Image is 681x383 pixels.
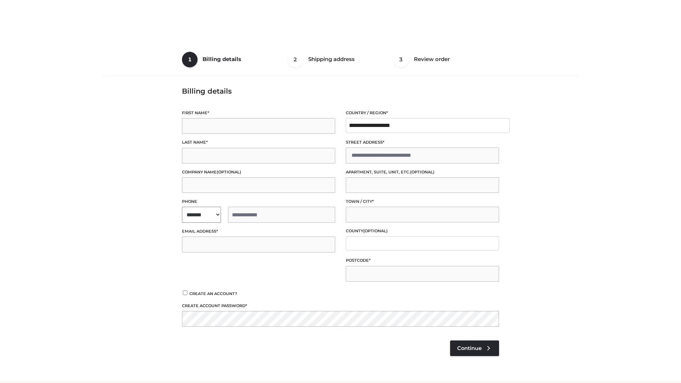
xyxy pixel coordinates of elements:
label: Create account password [182,302,499,309]
span: (optional) [217,170,241,174]
label: Street address [346,139,499,146]
input: Create an account? [182,290,188,295]
label: County [346,228,499,234]
span: Shipping address [308,56,355,62]
label: Last name [182,139,335,146]
a: Continue [450,340,499,356]
label: Postcode [346,257,499,264]
label: Company name [182,169,335,176]
h3: Billing details [182,87,499,95]
label: Phone [182,198,335,205]
span: (optional) [363,228,388,233]
span: Billing details [203,56,241,62]
span: Review order [414,56,450,62]
span: 2 [288,52,303,67]
label: Apartment, suite, unit, etc. [346,169,499,176]
span: (optional) [410,170,434,174]
span: Continue [457,345,482,351]
span: Create an account? [189,291,237,296]
label: First name [182,110,335,116]
label: Email address [182,228,335,235]
span: 1 [182,52,198,67]
label: Country / Region [346,110,499,116]
label: Town / City [346,198,499,205]
span: 3 [393,52,409,67]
